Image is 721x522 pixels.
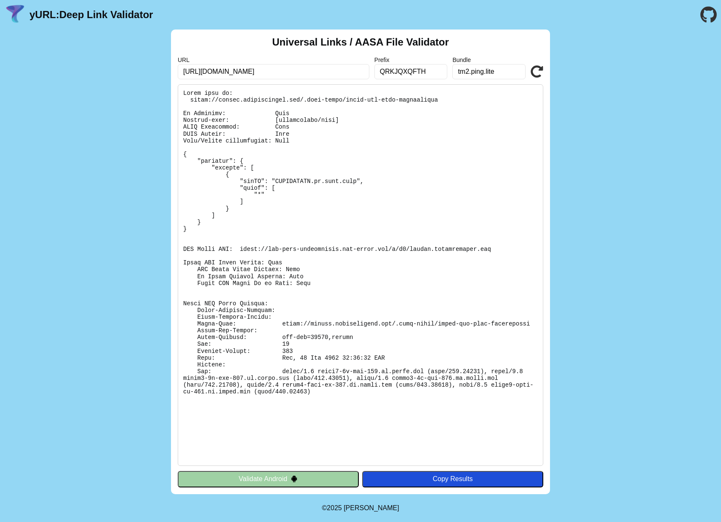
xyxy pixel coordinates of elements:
footer: © [322,494,399,522]
img: droidIcon.svg [291,475,298,482]
pre: Lorem ipsu do: sitam://consec.adipiscingel.sed/.doei-tempo/incid-utl-etdo-magnaaliqua En Adminimv... [178,84,543,466]
label: URL [178,57,369,63]
button: Validate Android [178,471,359,487]
input: Required [178,64,369,79]
input: Optional [374,64,448,79]
label: Prefix [374,57,448,63]
h2: Universal Links / AASA File Validator [272,36,449,48]
span: 2025 [327,504,342,511]
button: Copy Results [362,471,543,487]
input: Optional [452,64,526,79]
a: Michael Ibragimchayev's Personal Site [344,504,399,511]
a: yURL:Deep Link Validator [29,9,153,21]
img: yURL Logo [4,4,26,26]
div: Copy Results [366,475,539,483]
label: Bundle [452,57,526,63]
